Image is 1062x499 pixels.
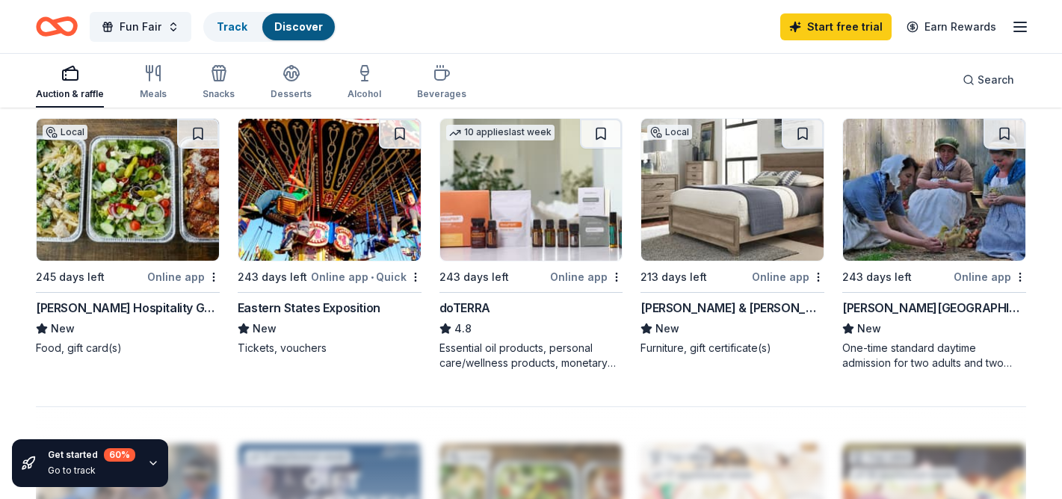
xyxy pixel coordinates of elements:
div: Local [647,125,692,140]
button: Search [951,65,1026,95]
a: Start free trial [780,13,892,40]
div: Online app [752,267,824,286]
span: New [857,320,881,338]
button: TrackDiscover [203,12,336,42]
span: New [253,320,277,338]
div: Tickets, vouchers [238,341,422,356]
a: Track [217,20,247,33]
div: Online app [550,267,623,286]
a: Image for doTERRA10 applieslast week243 days leftOnline appdoTERRA4.8Essential oil products, pers... [439,118,623,371]
a: Image for Bernie & Phyl's FurnitureLocal213 days leftOnline app[PERSON_NAME] & [PERSON_NAME]'s Fu... [640,118,824,356]
button: Desserts [271,58,312,108]
img: Image for Coggeshall Farm Museum [843,119,1025,261]
span: New [655,320,679,338]
img: Image for doTERRA [440,119,623,261]
button: Auction & raffle [36,58,104,108]
a: Home [36,9,78,44]
a: Image for Eastern States Exposition243 days leftOnline app•QuickEastern States ExpositionNewTicke... [238,118,422,356]
a: Image for Coggeshall Farm Museum243 days leftOnline app[PERSON_NAME][GEOGRAPHIC_DATA]NewOne-time ... [842,118,1026,371]
img: Image for Viscariello Hospitality Group [37,119,219,261]
div: 243 days left [842,268,912,286]
div: [PERSON_NAME] & [PERSON_NAME]'s Furniture [640,299,824,317]
span: New [51,320,75,338]
div: Beverages [417,88,466,100]
a: Discover [274,20,323,33]
div: Alcohol [348,88,381,100]
div: Snacks [203,88,235,100]
button: Snacks [203,58,235,108]
div: Auction & raffle [36,88,104,100]
div: Eastern States Exposition [238,299,380,317]
div: [PERSON_NAME] Hospitality Group [36,299,220,317]
div: [PERSON_NAME][GEOGRAPHIC_DATA] [842,299,1026,317]
div: Get started [48,448,135,462]
div: Go to track [48,465,135,477]
div: 245 days left [36,268,105,286]
div: 243 days left [238,268,307,286]
div: Online app Quick [311,267,422,286]
div: Online app [147,267,220,286]
span: • [371,271,374,283]
div: Food, gift card(s) [36,341,220,356]
div: Local [43,125,87,140]
div: doTERRA [439,299,490,317]
div: One-time standard daytime admission for two adults and two youth [842,341,1026,371]
img: Image for Eastern States Exposition [238,119,421,261]
img: Image for Bernie & Phyl's Furniture [641,119,824,261]
button: Beverages [417,58,466,108]
div: 10 applies last week [446,125,555,140]
div: 60 % [104,448,135,462]
button: Meals [140,58,167,108]
div: Desserts [271,88,312,100]
a: Image for Viscariello Hospitality GroupLocal245 days leftOnline app[PERSON_NAME] Hospitality Grou... [36,118,220,356]
span: Fun Fair [120,18,161,36]
div: 243 days left [439,268,509,286]
div: 213 days left [640,268,707,286]
div: Essential oil products, personal care/wellness products, monetary donations [439,341,623,371]
span: Search [978,71,1014,89]
button: Fun Fair [90,12,191,42]
span: 4.8 [454,320,472,338]
div: Meals [140,88,167,100]
div: Furniture, gift certificate(s) [640,341,824,356]
a: Earn Rewards [898,13,1005,40]
button: Alcohol [348,58,381,108]
div: Online app [954,267,1026,286]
